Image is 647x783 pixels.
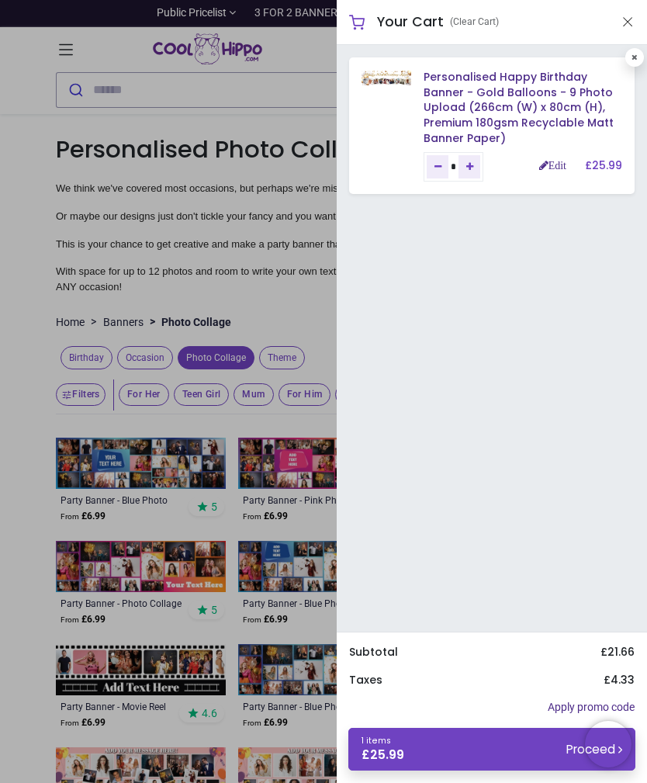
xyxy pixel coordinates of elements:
[621,12,635,32] button: Close
[362,71,411,85] img: AJfdFm3uqf+VAAAAAElFTkSuQmCC
[349,645,398,660] h6: Subtotal
[458,155,480,178] a: Add one
[566,741,622,757] small: Proceed
[348,728,635,771] a: 1 items £25.99 Proceed
[585,721,631,767] iframe: Brevo live chat
[607,644,635,660] span: 21.66
[611,672,635,688] span: 4.33
[349,673,382,688] h6: Taxes
[377,12,444,32] h5: Your Cart
[370,747,404,763] span: 25.99
[548,700,635,715] a: Apply promo code
[450,16,499,29] a: (Clear Cart)
[362,735,391,747] span: 1 items
[604,673,635,688] h6: £
[539,160,566,171] a: Edit
[592,158,622,173] span: 25.99
[600,645,635,660] h6: £
[362,747,404,764] span: £
[585,158,622,174] h6: £
[427,155,448,178] a: Remove one
[424,69,614,145] a: Personalised Happy Birthday Banner - Gold Balloons - 9 Photo Upload (266cm (W) x 80cm (H), Premiu...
